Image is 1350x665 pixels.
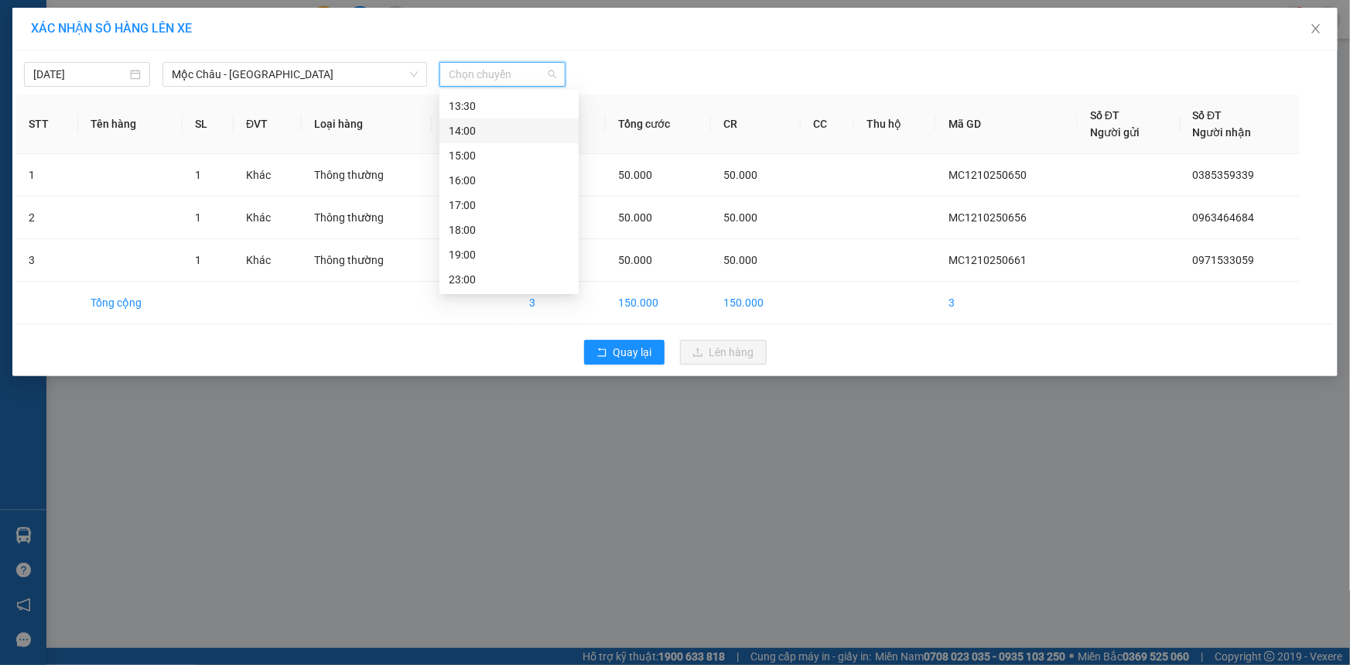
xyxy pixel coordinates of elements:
td: 3 [518,282,606,324]
button: rollbackQuay lại [584,340,665,365]
td: 2 [16,197,78,239]
th: SL [183,94,234,154]
td: Khác [234,197,302,239]
td: Thông thường [302,239,432,282]
td: 150.000 [711,282,801,324]
span: Người nhận [1193,126,1252,139]
span: close [1310,22,1322,35]
span: Chọn chuyến [449,63,556,86]
td: 3 [16,239,78,282]
span: down [409,70,419,79]
td: Tổng cộng [78,282,183,324]
div: 19:00 [449,246,569,263]
span: XÁC NHẬN SỐ HÀNG LÊN XE [31,21,192,36]
th: ĐVT [234,94,302,154]
div: 16:00 [449,172,569,189]
span: Mộc Châu - Hà Nội [172,63,418,86]
td: 3 [936,282,1078,324]
span: rollback [596,347,607,359]
td: Thông thường [302,197,432,239]
div: 18:00 [449,221,569,238]
td: 150.000 [606,282,711,324]
span: 50.000 [618,254,652,266]
td: 1 [16,154,78,197]
th: STT [16,94,78,154]
input: 12/10/2025 [33,66,127,83]
span: 0385359339 [1193,169,1255,181]
span: 0971533059 [1193,254,1255,266]
th: Tên hàng [78,94,183,154]
div: 14:00 [449,122,569,139]
span: MC1210250650 [948,169,1027,181]
span: 0963464684 [1193,211,1255,224]
div: 17:00 [449,197,569,214]
span: 50.000 [618,211,652,224]
span: MC1210250656 [948,211,1027,224]
span: 50.000 [618,169,652,181]
span: 50.000 [723,169,757,181]
th: Mã GD [936,94,1078,154]
th: Ghi chú [432,94,517,154]
button: Close [1294,8,1338,51]
div: 13:30 [449,98,569,115]
span: 50.000 [723,211,757,224]
span: 1 [195,254,201,266]
th: Loại hàng [302,94,432,154]
span: Số ĐT [1090,109,1119,122]
td: Thông thường [302,154,432,197]
th: Thu hộ [854,94,936,154]
span: Quay lại [613,344,652,361]
span: Người gửi [1090,126,1140,139]
span: 1 [195,169,201,181]
span: Số ĐT [1193,109,1222,122]
th: Tổng cước [606,94,711,154]
td: Khác [234,239,302,282]
th: CR [711,94,801,154]
th: CC [801,94,854,154]
td: Khác [234,154,302,197]
button: uploadLên hàng [680,340,767,365]
span: MC1210250661 [948,254,1027,266]
div: 15:00 [449,147,569,164]
span: 50.000 [723,254,757,266]
div: 23:00 [449,271,569,288]
span: 1 [195,211,201,224]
